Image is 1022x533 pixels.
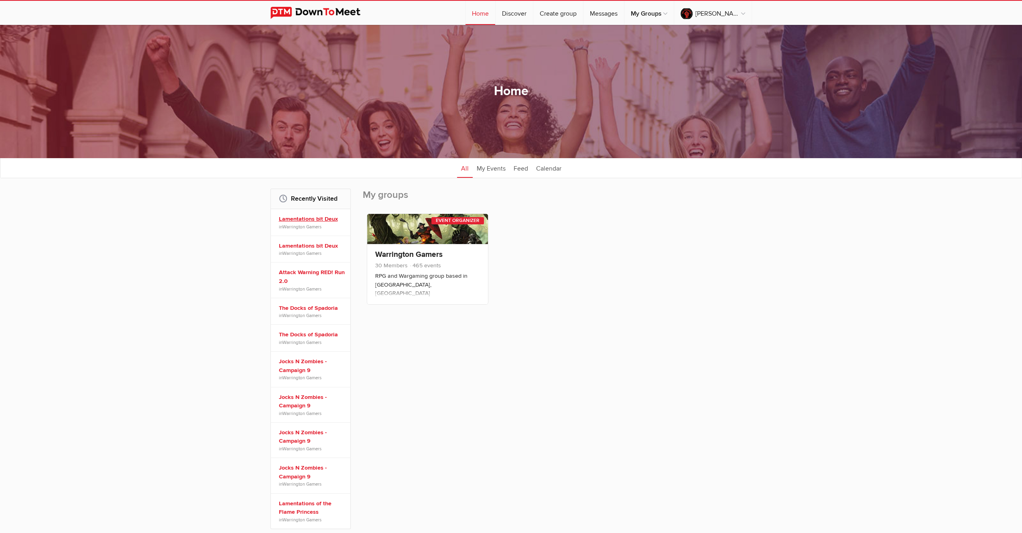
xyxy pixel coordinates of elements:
[279,286,345,292] span: in
[363,189,752,210] h2: My groups
[279,215,345,224] a: Lamentations bit Deux
[282,446,321,452] a: Warrington Gamers
[279,304,345,313] a: The Docks of Spadoria
[282,224,321,230] a: Warrington Gamers
[282,411,321,416] a: Warrington Gamers
[674,1,752,25] a: [PERSON_NAME] is to blame.
[279,189,342,208] h2: Recently Visited
[279,330,345,339] a: The Docks of Spadoria
[282,250,321,256] a: Warrington Gamers
[279,312,345,319] span: in
[279,250,345,256] span: in
[282,517,321,523] a: Warrington Gamers
[270,7,373,19] img: DownToMeet
[282,481,321,487] a: Warrington Gamers
[279,339,345,346] span: in
[431,217,484,224] div: Event Organizer
[279,357,345,374] a: Jocks N Zombies - Campaign 9
[473,158,510,178] a: My Events
[279,410,345,417] span: in
[583,1,624,25] a: Messages
[375,272,480,298] p: RPG and Wargaming group based in [GEOGRAPHIC_DATA], [GEOGRAPHIC_DATA]
[279,481,345,487] span: in
[494,83,528,100] h1: Home
[465,1,495,25] a: Home
[282,286,321,292] a: Warrington Gamers
[279,268,345,285] a: Attack Warning RED! Run 2.0
[279,464,345,481] a: Jocks N Zombies - Campaign 9
[457,158,473,178] a: All
[624,1,674,25] a: My Groups
[282,340,321,345] a: Warrington Gamers
[279,446,345,452] span: in
[282,375,321,380] a: Warrington Gamers
[279,517,345,523] span: in
[532,158,565,178] a: Calendar
[510,158,532,178] a: Feed
[279,374,345,381] span: in
[496,1,533,25] a: Discover
[375,262,408,269] span: 30 Members
[279,499,345,517] a: Lamentations of the Flame Princess
[409,262,441,269] span: 465 events
[279,242,345,250] a: Lamentations bit Deux
[279,393,345,410] a: Jocks N Zombies - Campaign 9
[279,224,345,230] span: in
[533,1,583,25] a: Create group
[282,313,321,318] a: Warrington Gamers
[375,250,443,259] a: Warrington Gamers
[279,428,345,446] a: Jocks N Zombies - Campaign 9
